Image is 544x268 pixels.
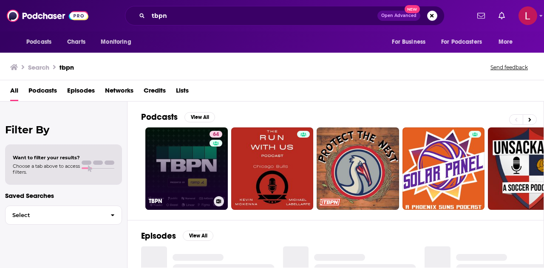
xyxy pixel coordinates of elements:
[101,36,131,48] span: Monitoring
[392,36,425,48] span: For Business
[377,11,420,21] button: Open AdvancedNew
[488,64,530,71] button: Send feedback
[474,8,488,23] a: Show notifications dropdown
[26,36,51,48] span: Podcasts
[7,8,88,24] img: Podchaser - Follow, Share and Rate Podcasts
[518,6,537,25] span: Logged in as laura.carr
[499,36,513,48] span: More
[149,197,210,205] h3: TBPN
[5,206,122,225] button: Select
[436,34,494,50] button: open menu
[381,14,416,18] span: Open Advanced
[144,84,166,101] a: Credits
[405,5,420,13] span: New
[95,34,142,50] button: open menu
[518,6,537,25] img: User Profile
[13,155,80,161] span: Want to filter your results?
[10,84,18,101] a: All
[145,127,228,210] a: 64TBPN
[105,84,133,101] a: Networks
[62,34,91,50] a: Charts
[67,84,95,101] a: Episodes
[183,231,213,241] button: View All
[5,192,122,200] p: Saved Searches
[20,34,62,50] button: open menu
[386,34,436,50] button: open menu
[28,84,57,101] a: Podcasts
[518,6,537,25] button: Show profile menu
[125,6,445,25] div: Search podcasts, credits, & more...
[6,212,104,218] span: Select
[176,84,189,101] a: Lists
[213,130,219,139] span: 64
[141,112,215,122] a: PodcastsView All
[13,163,80,175] span: Choose a tab above to access filters.
[141,231,213,241] a: EpisodesView All
[493,34,524,50] button: open menu
[141,112,178,122] h2: Podcasts
[59,63,74,71] h3: tbpn
[148,9,377,23] input: Search podcasts, credits, & more...
[210,131,222,138] a: 64
[441,36,482,48] span: For Podcasters
[28,63,49,71] h3: Search
[5,124,122,136] h2: Filter By
[495,8,508,23] a: Show notifications dropdown
[184,112,215,122] button: View All
[141,231,176,241] h2: Episodes
[67,36,85,48] span: Charts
